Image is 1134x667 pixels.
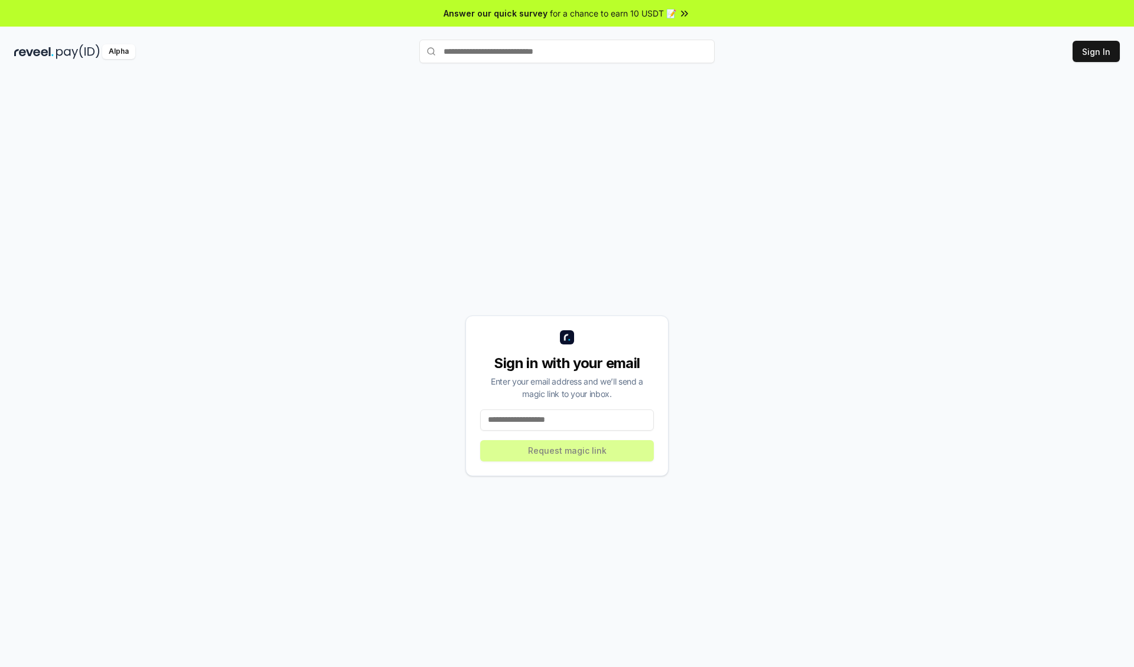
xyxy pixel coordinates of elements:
img: reveel_dark [14,44,54,59]
span: for a chance to earn 10 USDT 📝 [550,7,676,19]
div: Sign in with your email [480,354,654,373]
div: Alpha [102,44,135,59]
img: pay_id [56,44,100,59]
div: Enter your email address and we’ll send a magic link to your inbox. [480,375,654,400]
button: Sign In [1073,41,1120,62]
span: Answer our quick survey [444,7,548,19]
img: logo_small [560,330,574,344]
